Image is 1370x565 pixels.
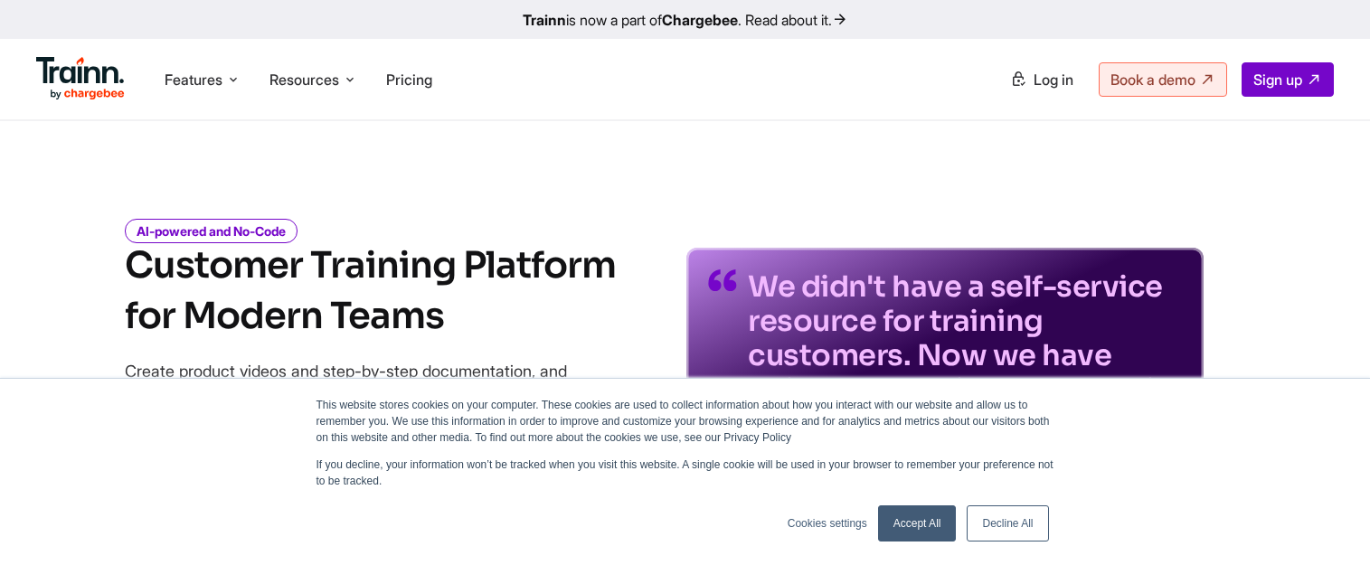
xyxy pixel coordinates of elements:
p: Create product videos and step-by-step documentation, and launch your Knowledge Base or Academy —... [125,358,604,437]
a: Accept All [878,505,957,541]
span: Log in [1034,71,1073,89]
h1: Customer Training Platform for Modern Teams [125,240,616,342]
a: Sign up [1242,62,1334,97]
a: Pricing [386,71,432,89]
img: Trainn Logo [36,57,125,100]
a: Book a demo [1099,62,1227,97]
p: If you decline, your information won’t be tracked when you visit this website. A single cookie wi... [317,457,1054,489]
span: Sign up [1253,71,1302,89]
b: Trainn [523,11,566,29]
a: Cookies settings [788,515,867,532]
i: AI-powered and No-Code [125,219,298,243]
a: Log in [999,63,1084,96]
a: Decline All [967,505,1048,541]
p: We didn't have a self-service resource for training customers. Now we have Buildops learning cent... [748,269,1182,441]
img: quotes-purple.41a7099.svg [708,269,737,291]
p: This website stores cookies on your computer. These cookies are used to collect information about... [317,397,1054,446]
span: Resources [269,70,339,89]
span: Features [165,70,222,89]
b: Chargebee [662,11,738,29]
span: Book a demo [1110,71,1195,89]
